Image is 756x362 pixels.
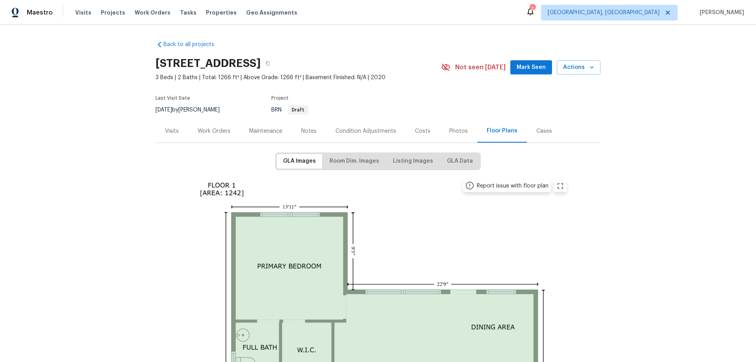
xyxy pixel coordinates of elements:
[301,127,317,135] div: Notes
[206,9,237,17] span: Properties
[289,108,308,112] span: Draft
[180,10,196,15] span: Tasks
[249,127,282,135] div: Maintenance
[393,156,433,166] span: Listing Images
[536,127,552,135] div: Cases
[165,127,179,135] div: Visits
[563,63,594,72] span: Actions
[510,60,552,75] button: Mark Seen
[277,154,322,169] button: GLA Images
[27,9,53,17] span: Maestro
[198,127,230,135] div: Work Orders
[135,9,170,17] span: Work Orders
[517,63,546,72] span: Mark Seen
[697,9,744,17] span: [PERSON_NAME]
[441,154,479,169] button: GLA Data
[101,9,125,17] span: Projects
[156,59,261,67] h2: [STREET_ADDRESS]
[548,9,660,17] span: [GEOGRAPHIC_DATA], [GEOGRAPHIC_DATA]
[387,154,439,169] button: Listing Images
[455,63,506,71] span: Not seen [DATE]
[246,9,297,17] span: Geo Assignments
[156,74,441,82] span: 3 Beds | 2 Baths | Total: 1266 ft² | Above Grade: 1266 ft² | Basement Finished: N/A | 2020
[554,180,567,192] button: zoom in
[530,5,535,13] div: 2
[335,127,396,135] div: Condition Adjustments
[156,96,190,100] span: Last Visit Date
[156,107,172,113] span: [DATE]
[415,127,430,135] div: Costs
[557,60,600,75] button: Actions
[487,127,517,135] div: Floor Plans
[323,154,385,169] button: Room Dim. Images
[271,107,308,113] span: BRN
[449,127,468,135] div: Photos
[447,156,473,166] span: GLA Data
[156,105,229,115] div: by [PERSON_NAME]
[330,156,379,166] span: Room Dim. Images
[271,96,289,100] span: Project
[283,156,316,166] span: GLA Images
[477,182,548,190] div: Report issue with floor plan
[156,41,231,48] a: Back to all projects
[75,9,91,17] span: Visits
